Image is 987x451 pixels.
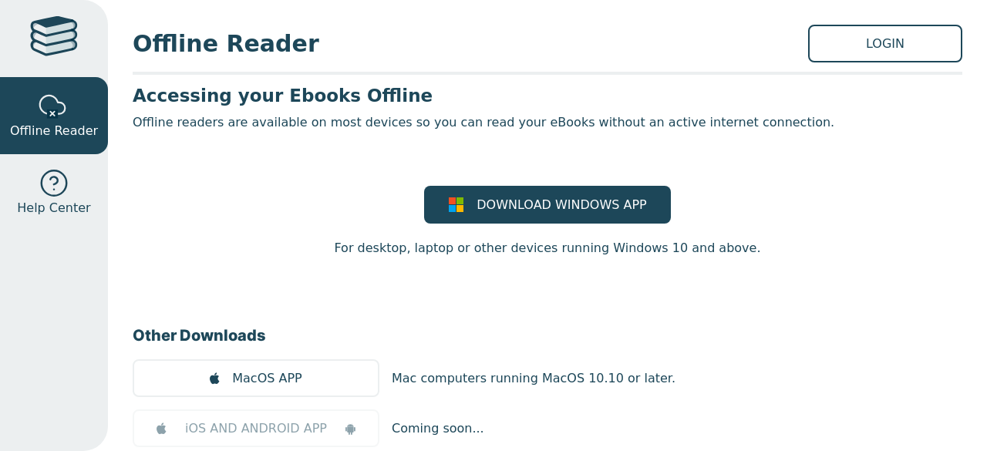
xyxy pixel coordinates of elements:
p: For desktop, laptop or other devices running Windows 10 and above. [334,239,760,257]
h3: Accessing your Ebooks Offline [133,84,962,107]
span: Offline Reader [133,26,808,61]
span: iOS AND ANDROID APP [185,419,327,438]
h3: Other Downloads [133,324,962,347]
p: Mac computers running MacOS 10.10 or later. [392,369,675,388]
span: MacOS APP [232,369,301,388]
span: DOWNLOAD WINDOWS APP [477,196,646,214]
a: DOWNLOAD WINDOWS APP [424,186,671,224]
span: Offline Reader [10,122,98,140]
span: Help Center [17,199,90,217]
a: LOGIN [808,25,962,62]
p: Offline readers are available on most devices so you can read your eBooks without an active inter... [133,113,962,132]
a: MacOS APP [133,359,379,397]
p: Coming soon... [392,419,484,438]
